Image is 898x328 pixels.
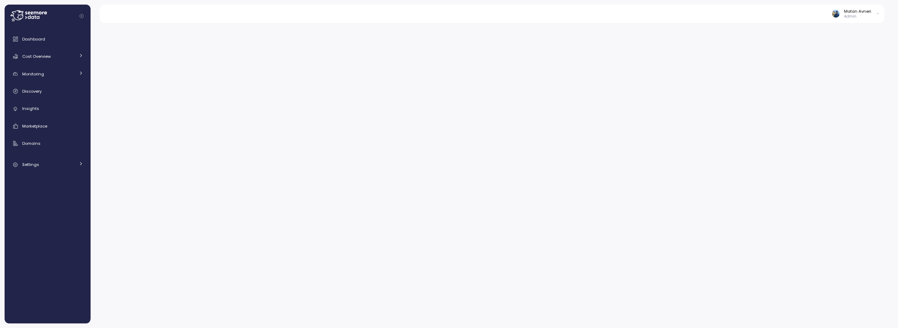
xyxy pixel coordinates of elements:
[22,36,45,42] span: Dashboard
[844,8,871,14] div: Matan Avneri
[22,54,51,59] span: Cost Overview
[7,157,88,172] a: Settings
[22,141,41,146] span: Domains
[22,106,39,111] span: Insights
[7,32,88,46] a: Dashboard
[7,119,88,133] a: Marketplace
[7,49,88,63] a: Cost Overview
[22,71,44,77] span: Monitoring
[22,88,42,94] span: Discovery
[832,10,839,17] img: ALV-UjUVxIkeIaRoomKGeHin0OSlZMlOuLYi_qlTowhtg4pG4IPCcG2zkZ75LSJJS4YDlcFxR30P8nSqfQHZpeaib8l751w4o...
[22,162,39,167] span: Settings
[7,102,88,116] a: Insights
[844,14,871,19] p: Admin
[7,67,88,81] a: Monitoring
[7,136,88,150] a: Domains
[77,13,86,19] button: Collapse navigation
[22,123,47,129] span: Marketplace
[7,84,88,98] a: Discovery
